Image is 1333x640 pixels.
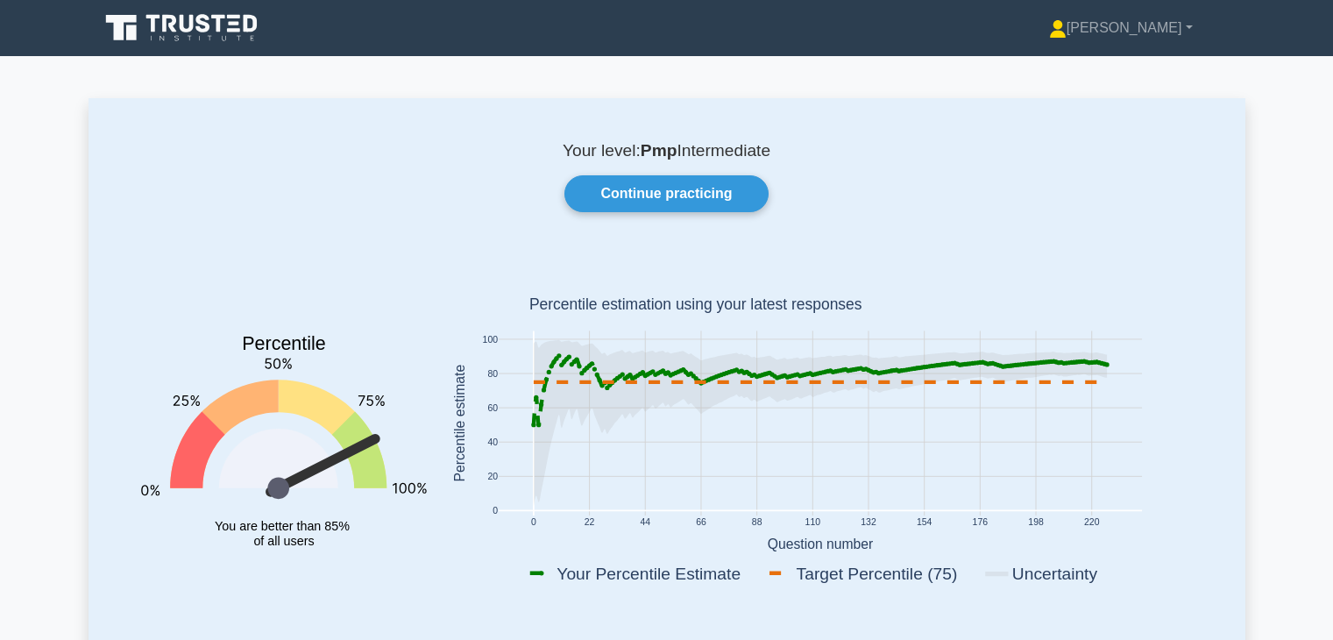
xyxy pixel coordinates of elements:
[528,296,861,314] text: Percentile estimation using your latest responses
[493,507,498,516] text: 0
[861,518,876,528] text: 132
[482,335,498,345] text: 100
[1083,518,1099,528] text: 220
[767,537,873,551] text: Question number
[451,365,466,482] text: Percentile estimate
[640,518,650,528] text: 44
[564,175,768,212] a: Continue practicing
[487,437,498,447] text: 40
[584,518,594,528] text: 22
[805,518,820,528] text: 110
[1028,518,1044,528] text: 198
[641,141,677,160] b: Pmp
[530,518,535,528] text: 0
[751,518,762,528] text: 88
[487,369,498,379] text: 80
[1007,11,1235,46] a: [PERSON_NAME]
[972,518,988,528] text: 176
[696,518,706,528] text: 66
[215,519,350,533] tspan: You are better than 85%
[242,334,326,355] text: Percentile
[916,518,932,528] text: 154
[253,534,314,548] tspan: of all users
[487,472,498,481] text: 20
[487,403,498,413] text: 60
[131,140,1203,161] p: Your level: Intermediate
